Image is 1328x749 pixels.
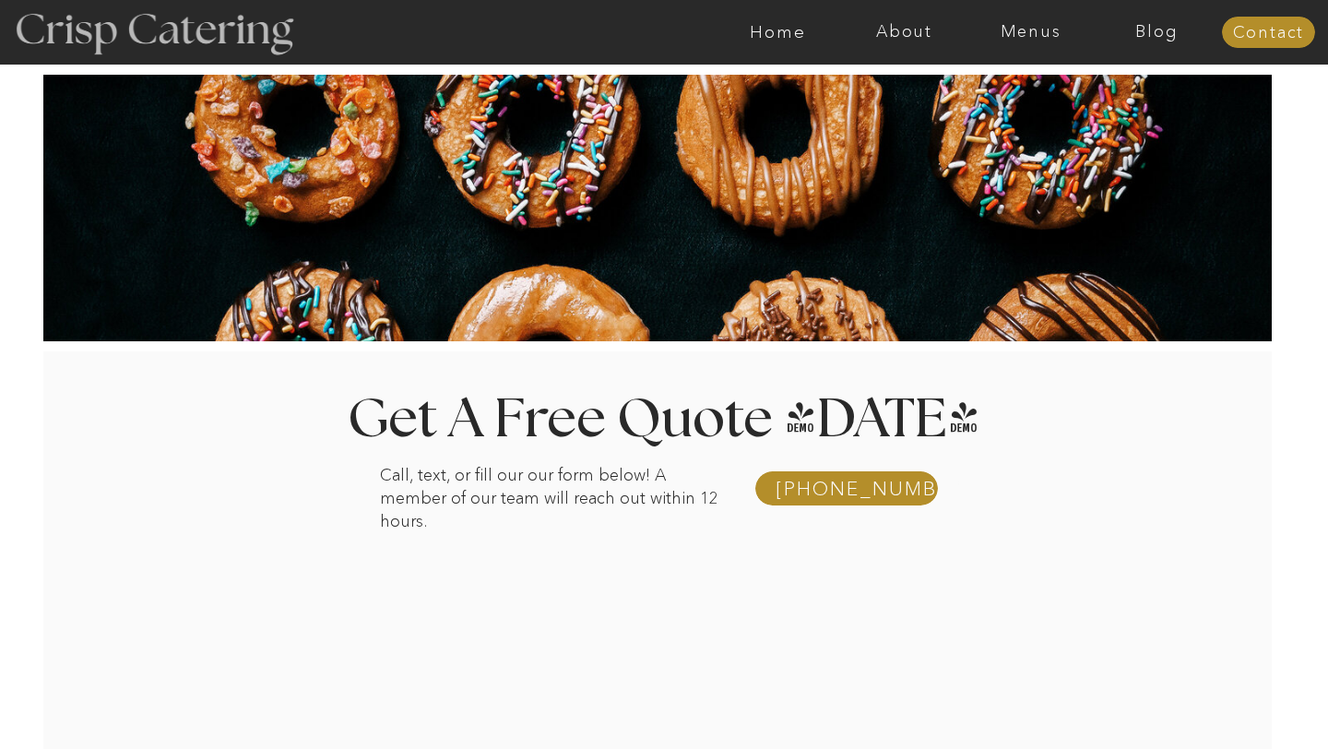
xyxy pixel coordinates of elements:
[776,479,922,499] a: [PHONE_NUMBER]
[380,464,730,481] p: Call, text, or fill our our form below! A member of our team will reach out within 12 hours.
[300,393,1028,447] h1: Get A Free Quote [DATE]
[1222,24,1315,42] a: Contact
[967,23,1094,42] a: Menus
[715,23,841,42] a: Home
[1094,23,1220,42] a: Blog
[841,23,967,42] a: About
